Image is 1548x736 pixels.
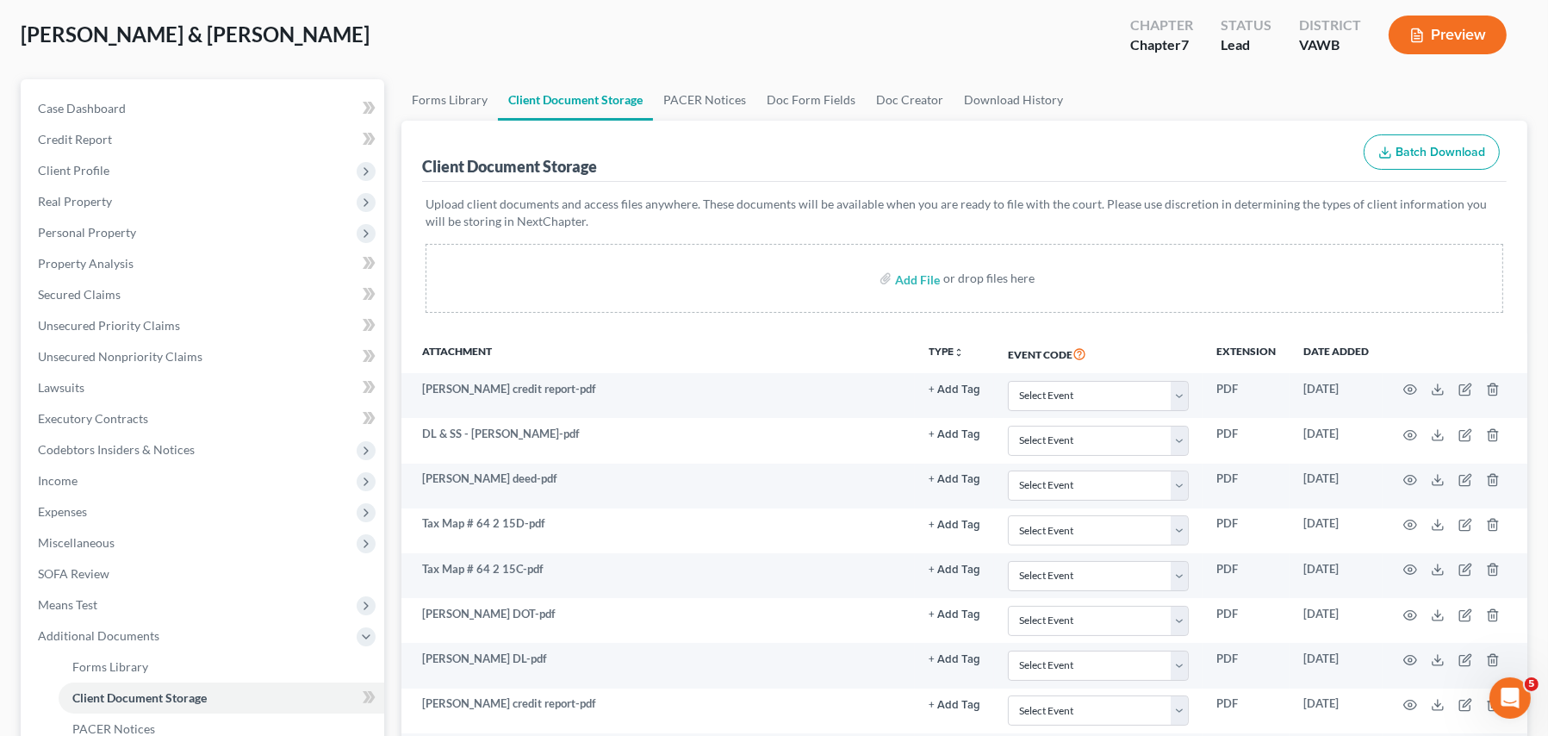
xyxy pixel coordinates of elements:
span: Secured Claims [38,287,121,302]
a: SOFA Review [24,558,384,589]
span: Executory Contracts [38,411,148,426]
td: [DATE] [1290,464,1383,508]
td: PDF [1203,464,1290,508]
td: [DATE] [1290,643,1383,688]
span: [PERSON_NAME] & [PERSON_NAME] [21,22,370,47]
a: + Add Tag [929,695,980,712]
td: PDF [1203,508,1290,553]
span: Miscellaneous [38,535,115,550]
span: Real Property [38,194,112,209]
td: PDF [1203,689,1290,733]
div: Status [1221,16,1271,35]
span: Case Dashboard [38,101,126,115]
a: + Add Tag [929,381,980,397]
th: Attachment [401,334,915,373]
a: Secured Claims [24,279,384,310]
button: + Add Tag [929,474,980,485]
td: PDF [1203,418,1290,463]
button: + Add Tag [929,520,980,531]
div: Chapter [1130,35,1193,55]
a: Doc Creator [866,79,954,121]
a: PACER Notices [653,79,756,121]
div: Client Document Storage [422,156,597,177]
td: [DATE] [1290,689,1383,733]
td: Tax Map # 64 2 15D-pdf [401,508,915,553]
a: + Add Tag [929,606,980,622]
button: + Add Tag [929,609,980,621]
button: + Add Tag [929,654,980,665]
button: + Add Tag [929,700,980,711]
button: Preview [1389,16,1507,54]
a: Case Dashboard [24,93,384,124]
a: + Add Tag [929,651,980,667]
span: Credit Report [38,132,112,147]
span: Expenses [38,504,87,519]
button: + Add Tag [929,429,980,440]
span: Client Profile [38,163,109,178]
button: Batch Download [1364,134,1500,171]
td: [PERSON_NAME] credit report-pdf [401,689,915,733]
span: Client Document Storage [72,690,207,705]
span: Income [38,473,78,488]
button: TYPEunfold_more [929,346,964,358]
a: + Add Tag [929,471,980,487]
a: + Add Tag [929,515,980,532]
a: Download History [954,79,1073,121]
span: Additional Documents [38,628,159,643]
button: + Add Tag [929,384,980,396]
th: Date added [1290,334,1383,373]
td: PDF [1203,553,1290,598]
span: PACER Notices [72,721,155,736]
td: [DATE] [1290,598,1383,643]
td: PDF [1203,643,1290,688]
a: Credit Report [24,124,384,155]
a: Forms Library [401,79,498,121]
td: [DATE] [1290,418,1383,463]
th: Event Code [994,334,1203,373]
td: [PERSON_NAME] deed-pdf [401,464,915,508]
span: 7 [1181,36,1189,53]
a: Lawsuits [24,372,384,403]
div: District [1299,16,1361,35]
a: Client Document Storage [498,79,653,121]
span: Lawsuits [38,380,84,395]
span: Forms Library [72,659,148,674]
a: Executory Contracts [24,403,384,434]
td: PDF [1203,373,1290,418]
p: Upload client documents and access files anywhere. These documents will be available when you are... [426,196,1503,230]
iframe: Intercom live chat [1489,677,1531,719]
span: Codebtors Insiders & Notices [38,442,195,457]
span: SOFA Review [38,566,109,581]
td: DL & SS - [PERSON_NAME]-pdf [401,418,915,463]
a: + Add Tag [929,426,980,442]
a: + Add Tag [929,561,980,577]
button: + Add Tag [929,564,980,576]
td: [PERSON_NAME] DL-pdf [401,643,915,688]
span: Batch Download [1396,145,1485,159]
td: [DATE] [1290,508,1383,553]
div: Chapter [1130,16,1193,35]
div: or drop files here [943,270,1035,287]
td: [PERSON_NAME] DOT-pdf [401,598,915,643]
span: Unsecured Nonpriority Claims [38,349,202,364]
span: Property Analysis [38,256,134,271]
div: VAWB [1299,35,1361,55]
a: Client Document Storage [59,683,384,714]
td: [DATE] [1290,373,1383,418]
td: [DATE] [1290,553,1383,598]
span: 5 [1525,677,1539,691]
a: Doc Form Fields [756,79,866,121]
a: Unsecured Nonpriority Claims [24,341,384,372]
td: Tax Map # 64 2 15C-pdf [401,553,915,598]
a: Forms Library [59,652,384,683]
td: PDF [1203,598,1290,643]
td: [PERSON_NAME] credit report-pdf [401,373,915,418]
th: Extension [1203,334,1290,373]
span: Personal Property [38,225,136,240]
span: Means Test [38,597,97,612]
span: Unsecured Priority Claims [38,318,180,333]
div: Lead [1221,35,1271,55]
a: Unsecured Priority Claims [24,310,384,341]
a: Property Analysis [24,248,384,279]
i: unfold_more [954,347,964,358]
